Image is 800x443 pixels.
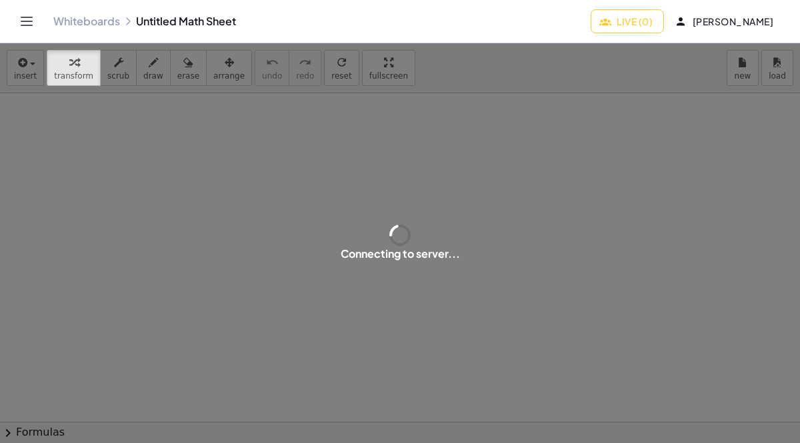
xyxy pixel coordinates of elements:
div: Connecting to server... [341,246,460,262]
span: Live (0) [602,15,653,27]
button: Live (0) [591,9,664,33]
button: [PERSON_NAME] [667,9,784,33]
a: Whiteboards [53,15,120,28]
button: transform [47,50,101,86]
button: Toggle navigation [16,11,37,32]
span: [PERSON_NAME] [677,15,773,27]
span: transform [54,71,93,81]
